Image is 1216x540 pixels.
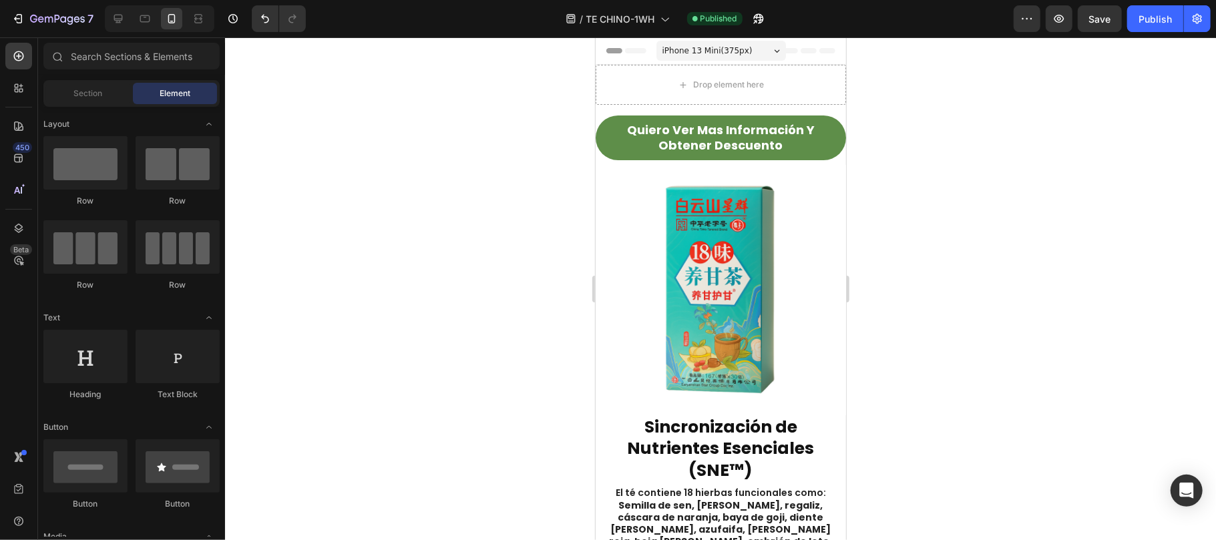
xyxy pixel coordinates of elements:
button: 7 [5,5,99,32]
span: Toggle open [198,417,220,438]
div: Undo/Redo [252,5,306,32]
span: Button [43,421,68,433]
div: Open Intercom Messenger [1171,475,1203,507]
div: Button [43,498,128,510]
span: Save [1089,13,1111,25]
span: TE CHINO-1WH [586,12,655,26]
span: Toggle open [198,307,220,328]
span: / [580,12,584,26]
div: Row [43,195,128,207]
span: Element [160,87,190,99]
button: Publish [1127,5,1183,32]
button: Save [1078,5,1122,32]
span: Published [700,13,737,25]
strong: Semilla de sen, [PERSON_NAME], regaliz, cáscara de naranja, baya de goji, diente [PERSON_NAME], a... [14,461,237,523]
span: Section [74,87,103,99]
div: Text Block [136,388,220,400]
p: 7 [87,11,93,27]
div: Row [136,195,220,207]
div: Row [136,279,220,291]
span: Text [43,312,60,324]
input: Search Sections & Elements [43,43,220,69]
div: Beta [10,244,32,255]
span: Toggle open [198,113,220,135]
div: Row [43,279,128,291]
iframe: Design area [596,37,846,540]
div: Button [136,498,220,510]
span: Layout [43,118,69,130]
div: Heading [43,388,128,400]
div: 450 [13,142,32,153]
div: Publish [1139,12,1172,26]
